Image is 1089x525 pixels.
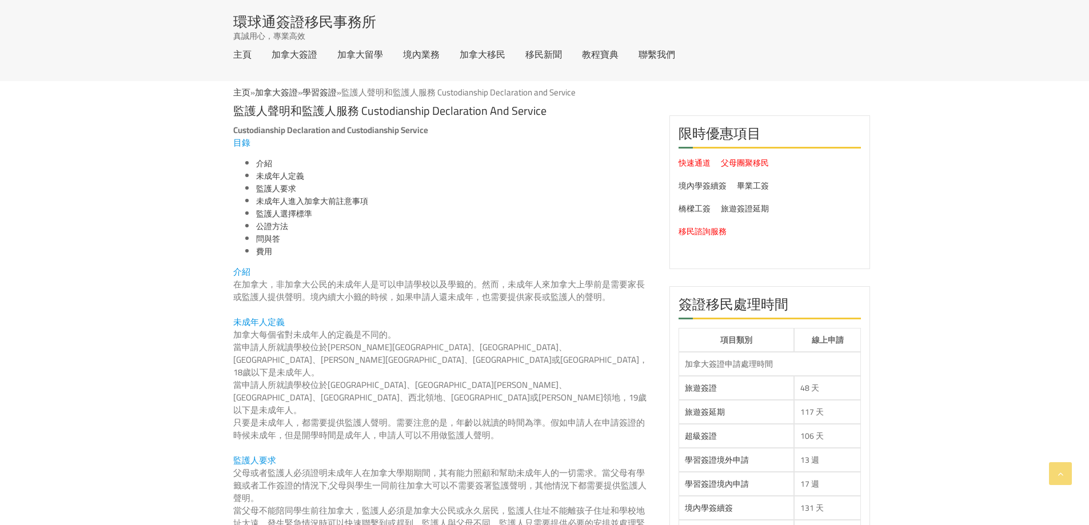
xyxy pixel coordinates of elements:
a: 教程寶典 [582,50,619,59]
th: 線上申請 [794,328,861,352]
a: 旅遊簽延期 [685,404,725,419]
span: 未成年人定義 [233,314,285,330]
a: 介紹 [256,156,272,171]
a: 移民新聞 [525,50,562,59]
a: 未成年人定義 [256,169,304,183]
a: 旅遊簽證 [685,380,717,395]
a: 加拿大移民 [460,50,505,59]
a: 未成年人進入加拿大前註意事項 [256,194,368,209]
span: 介紹 [233,263,250,280]
span: » [233,84,576,101]
strong: Custodianship Declaration and Custodianship Service [233,122,428,138]
td: 17 週 [794,472,861,496]
a: 公證方法 [256,219,288,234]
a: 橋樑工簽 [679,201,711,216]
a: 畢業工簽 [737,178,769,193]
a: 學習簽證境內申請 [685,476,749,491]
a: 主頁 [233,50,252,59]
a: 加拿大簽證 [272,50,317,59]
span: » [255,84,576,101]
a: 境內學簽續簽 [685,500,733,515]
a: 快速通道 [679,155,711,170]
a: 加拿大留學 [337,50,383,59]
a: 費用 [256,244,272,259]
td: 131 天 [794,496,861,520]
a: 父母團聚移民 [721,155,769,170]
td: 106 天 [794,424,861,448]
a: 監護人要求 [256,181,296,196]
th: 項目類別 [679,328,794,352]
a: 學習簽證境外申請 [685,452,749,467]
a: 問與答 [256,231,280,246]
a: 境內學簽續簽 [679,178,727,193]
p: 只要是未成年人，都需要提供監護人聲明。需要注意的是，年齡以就讀的時間為準。假如申請人在申請簽證的時候未成年，但是開學時間是成年人，申請人可以不用做監護人聲明。 [233,416,652,442]
span: 監護人聲明和監護人服務 Custodianship Declaration and Service [341,84,576,101]
a: Go to Top [1049,462,1072,485]
span: 真誠用心，專業高效 [233,30,305,42]
a: 學習簽證 [302,84,337,101]
h1: 監護人聲明和監護人服務 Custodianship Declaration and Service [233,98,652,117]
a: 旅遊簽證延期 [721,201,769,216]
div: 加拿大簽證申請處理時間 [685,358,855,370]
a: 聯繫我們 [639,50,675,59]
h2: 限時優惠項目 [679,125,861,149]
p: 加拿大每個省對未成年人的定義是不同的。 [233,328,652,341]
a: 境內業務 [403,50,440,59]
p: 在加拿大，非加拿大公民的未成年人是可以申請學校以及學籤的。然而，未成年人來加拿大上學前是需要家長或監護人提供聲明。境內續大小籤的時候，如果申請人還未成年，也需要提供家長或監護人的聲明。 [233,278,652,303]
a: 超級簽證 [685,428,717,443]
span: 監護人要求 [233,452,276,468]
td: 48 天 [794,376,861,400]
a: 移民諮詢服務 [679,224,727,239]
span: 目錄 [233,134,250,151]
p: 當申請人所就讀學校位於[GEOGRAPHIC_DATA]、[GEOGRAPHIC_DATA][PERSON_NAME]、[GEOGRAPHIC_DATA]、[GEOGRAPHIC_DATA]、西... [233,379,652,416]
a: 加拿大簽證 [255,84,298,101]
a: 監護人選擇標準 [256,206,312,221]
td: 13 週 [794,448,861,472]
a: 主页 [233,84,250,101]
span: » [302,84,576,101]
p: 父母或者監護人必須證明未成年人在加拿大學期期間，其有能力照顧和幫助未成年人的一切需求。當父母有學籤或者工作簽證的情況下,父母與學生一同前往加拿大可以不需要簽署監護聲明，其他情況下都需要提供監護人聲明。 [233,467,652,504]
td: 117 天 [794,400,861,424]
h2: 簽證移民處理時間 [679,295,861,319]
p: 當申請人所就讀學校位於[PERSON_NAME][GEOGRAPHIC_DATA]、[GEOGRAPHIC_DATA]、[GEOGRAPHIC_DATA]、[PERSON_NAME][GEOGR... [233,341,652,379]
a: 環球通簽證移民事務所 [233,14,376,29]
